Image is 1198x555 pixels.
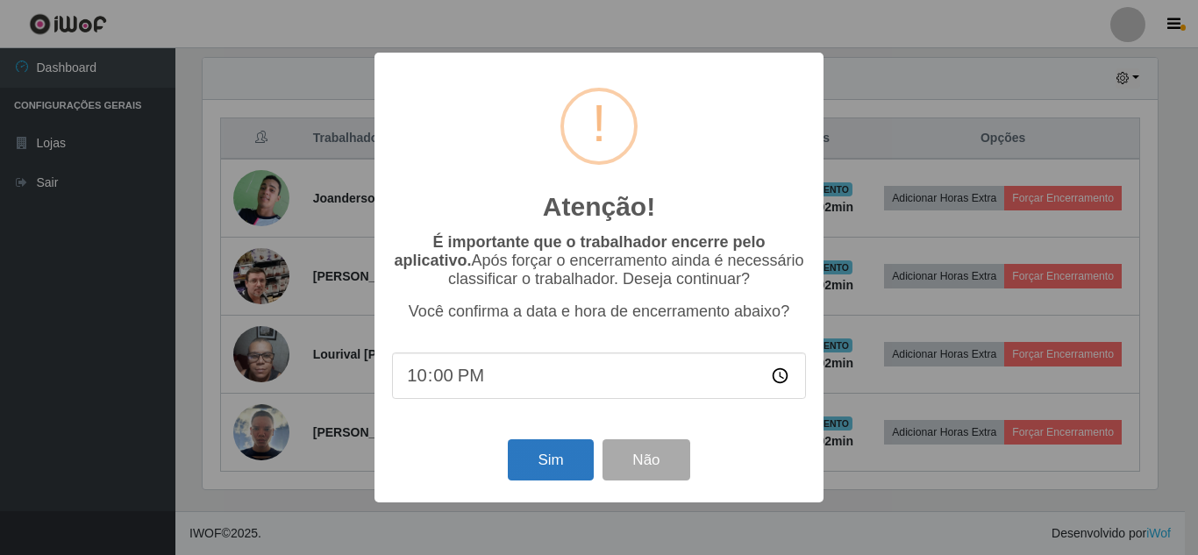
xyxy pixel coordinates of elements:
b: É importante que o trabalhador encerre pelo aplicativo. [394,233,765,269]
button: Não [603,439,689,480]
button: Sim [508,439,593,480]
h2: Atenção! [543,191,655,223]
p: Você confirma a data e hora de encerramento abaixo? [392,302,806,321]
p: Após forçar o encerramento ainda é necessário classificar o trabalhador. Deseja continuar? [392,233,806,288]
